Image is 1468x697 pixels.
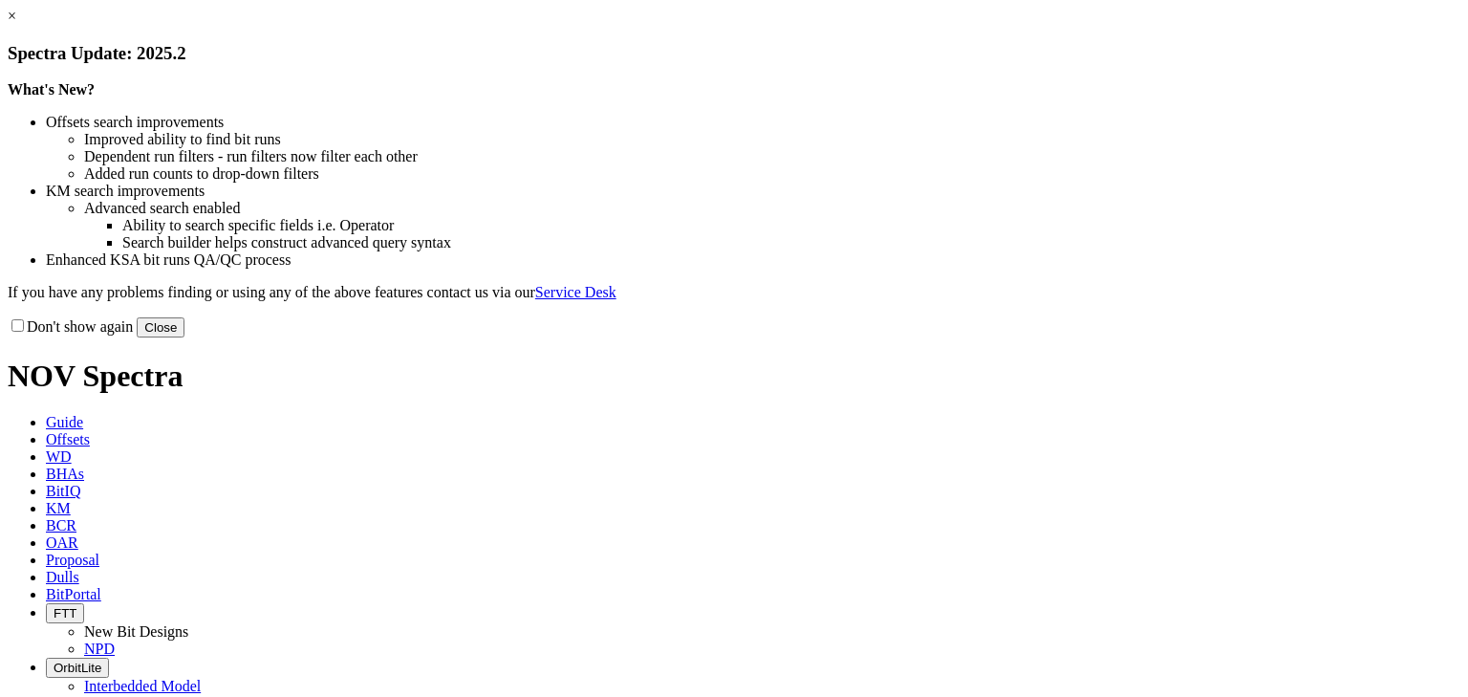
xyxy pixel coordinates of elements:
[84,200,1460,217] li: Advanced search enabled
[54,661,101,675] span: OrbitLite
[46,114,1460,131] li: Offsets search improvements
[46,534,78,551] span: OAR
[8,318,133,335] label: Don't show again
[46,586,101,602] span: BitPortal
[46,552,99,568] span: Proposal
[46,569,79,585] span: Dulls
[535,284,616,300] a: Service Desk
[46,466,84,482] span: BHAs
[46,414,83,430] span: Guide
[46,183,1460,200] li: KM search improvements
[122,234,1460,251] li: Search builder helps construct advanced query syntax
[84,641,115,657] a: NPD
[137,317,184,338] button: Close
[46,448,72,465] span: WD
[84,678,201,694] a: Interbedded Model
[46,517,76,534] span: BCR
[11,319,24,332] input: Don't show again
[8,8,16,24] a: ×
[84,148,1460,165] li: Dependent run filters - run filters now filter each other
[46,500,71,516] span: KM
[46,483,80,499] span: BitIQ
[84,623,188,640] a: New Bit Designs
[54,606,76,621] span: FTT
[122,217,1460,234] li: Ability to search specific fields i.e. Operator
[46,251,1460,269] li: Enhanced KSA bit runs QA/QC process
[8,359,1460,394] h1: NOV Spectra
[84,165,1460,183] li: Added run counts to drop-down filters
[8,81,95,98] strong: What's New?
[84,131,1460,148] li: Improved ability to find bit runs
[8,284,1460,301] p: If you have any problems finding or using any of the above features contact us via our
[8,43,1460,64] h3: Spectra Update: 2025.2
[46,431,90,447] span: Offsets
